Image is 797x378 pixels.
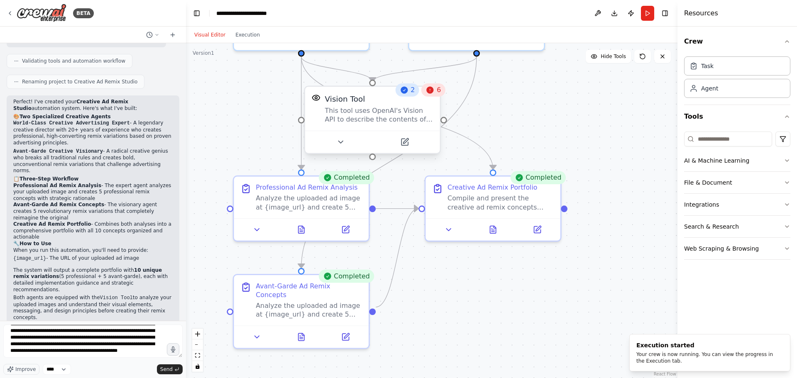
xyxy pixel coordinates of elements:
button: Open in side panel [327,223,364,237]
div: React Flow controls [192,329,203,372]
g: Edge from 5221257f-7542-4966-8b83-1aebd9fbcc9c to 10dc9135-2d5b-4ae8-a514-2b0ad8d9e04c [296,56,378,82]
p: Perfect! I've created your automation system. Here's what I've built: [13,99,173,112]
img: Logo [17,4,66,22]
h2: 📋 [13,176,173,183]
button: Switch to previous chat [143,30,163,40]
h4: Resources [684,8,718,18]
button: Hide Tools [586,50,631,63]
button: Hide right sidebar [659,7,671,19]
button: AI & Machine Learning [684,150,790,171]
div: Completed [318,171,374,184]
li: - The visionary agent creates 5 revolutionary remix variations that completely reimagine the orig... [13,202,173,221]
button: zoom out [192,339,203,350]
div: Your crew is now running. You can view the progress in the Execution tab. [636,351,780,364]
span: Improve [15,366,36,373]
div: Vision Tool [325,93,365,104]
div: Crew [684,53,790,105]
button: Open in side panel [478,32,540,46]
span: Send [160,366,173,373]
li: - The expert agent analyzes your uploaded image and creates 5 professional remix concepts with st... [13,183,173,202]
span: Validating tools and automation workflow [22,58,125,64]
h2: 🔧 [13,241,173,247]
nav: breadcrumb [216,9,283,17]
div: CompletedCreative Ad Remix PortfolioCompile and present the creative ad remix concepts from both ... [425,176,562,242]
strong: Creative Ad Remix Studio [13,99,128,111]
button: View output [470,223,516,237]
div: Analyze the uploaded ad image at {image_url} and create 5 professional remix variations. For each... [256,194,362,212]
h2: 🎨 [13,114,173,120]
button: Improve [3,364,39,375]
div: CompletedProfessional Ad Remix AnalysisAnalyze the uploaded ad image at {image_url} and create 5 ... [233,176,370,242]
g: Edge from 63329439-4073-4ed5-a65a-e8e220aeed44 to b0e82ce5-2e4b-40fd-88b9-96eb358a1497 [376,203,418,312]
button: Integrations [684,194,790,215]
g: Edge from 7efe0566-0163-47ee-a395-10fa7f584823 to b0e82ce5-2e4b-40fd-88b9-96eb358a1497 [376,203,418,214]
strong: Avant-Garde Ad Remix Concepts [13,202,104,207]
div: Analyze the uploaded ad image at {image_url} and create 5 revolutionary, avant-garde remix variat... [256,301,362,319]
p: When you run this automation, you'll need to provide: [13,247,173,254]
g: Edge from 5221257f-7542-4966-8b83-1aebd9fbcc9c to b0e82ce5-2e4b-40fd-88b9-96eb358a1497 [296,56,499,169]
button: Web Scraping & Browsing [684,238,790,259]
div: Agent [701,84,718,93]
span: 2 [411,85,415,94]
div: CompletedAvant-Garde Ad Remix ConceptsAnalyze the uploaded ad image at {image_url} and create 5 r... [233,274,370,349]
button: Visual Editor [189,30,230,40]
div: Tools [684,128,790,266]
g: Edge from 5221257f-7542-4966-8b83-1aebd9fbcc9c to 7efe0566-0163-47ee-a395-10fa7f584823 [296,56,307,169]
p: Both agents are equipped with the to analyze your uploaded images and understand their visual ele... [13,295,173,321]
button: Click to speak your automation idea [167,343,179,356]
div: Completed [510,171,566,184]
button: Open in side panel [327,330,364,344]
code: Avant-Garde Creative Visionary [13,149,103,154]
div: Execution started [636,341,780,349]
div: Creative Ad Remix Portfolio [447,183,537,192]
strong: 10 unique remix variations [13,267,162,280]
span: Renaming project to Creative Ad Remix Studio [22,78,137,85]
strong: Professional Ad Remix Analysis [13,183,101,188]
button: Open in side panel [518,223,556,237]
div: This tool uses OpenAI's Vision API to describe the contents of an image. [325,107,433,124]
p: - A radical creative genius who breaks all traditional rules and creates bold, unconventional rem... [13,148,173,174]
strong: Two Specialized Creative Agents [20,114,111,119]
strong: Three-Step Workflow [20,176,78,182]
div: Version 1 [193,50,214,56]
img: VisionTool [312,93,320,102]
button: Open in side panel [302,32,364,46]
button: Hide left sidebar [191,7,203,19]
div: Compile and present the creative ad remix concepts from both the professional and avant-garde ana... [447,194,554,212]
li: - Combines both analyses into a comprehensive portfolio with all 10 concepts organized and action... [13,221,173,241]
button: Execution [230,30,265,40]
button: Search & Research [684,216,790,237]
button: fit view [192,350,203,361]
span: Hide Tools [601,53,626,60]
button: View output [278,330,325,344]
span: 6 [437,85,441,94]
div: Completed [318,270,374,283]
button: File & Document [684,172,790,193]
div: BETA [73,8,94,18]
li: - The URL of your uploaded ad image [13,255,173,262]
div: Avant-Garde Ad Remix Concepts [256,282,362,299]
strong: How to Use [20,241,51,246]
g: Edge from b5b2fe5a-9693-4bb4-b9bd-887ba345b94a to 63329439-4073-4ed5-a65a-e8e220aeed44 [296,56,482,268]
code: Vision Tool [100,295,133,301]
button: View output [278,223,325,237]
div: Task [701,62,714,70]
button: Open in side panel [374,135,435,149]
p: The system will output a complete portfolio with (5 professional + 5 avant-garde), each with deta... [13,267,173,293]
button: Tools [684,105,790,128]
strong: Creative Ad Remix Portfolio [13,221,91,227]
p: - A legendary creative director with 20+ years of experience who creates professional, high-conve... [13,120,173,146]
g: Edge from b5b2fe5a-9693-4bb4-b9bd-887ba345b94a to 10dc9135-2d5b-4ae8-a514-2b0ad8d9e04c [367,56,482,82]
button: Send [157,364,183,374]
button: Start a new chat [166,30,179,40]
div: Professional Ad Remix Analysis [256,183,357,192]
code: {image_url} [13,256,46,261]
button: Crew [684,30,790,53]
div: 26VisionToolVision ToolThis tool uses OpenAI's Vision API to describe the contents of an image. [304,88,441,156]
button: zoom in [192,329,203,339]
code: World-Class Creative Advertising Expert [13,120,130,126]
button: toggle interactivity [192,361,203,372]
